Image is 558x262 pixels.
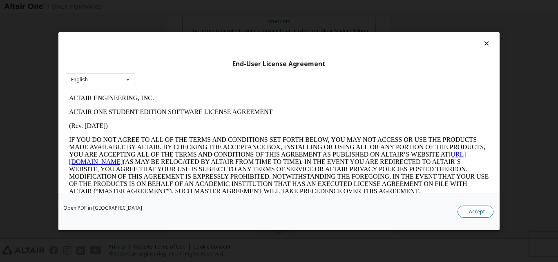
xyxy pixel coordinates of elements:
p: ALTAIR ENGINEERING, INC. [3,3,423,11]
div: English [71,77,88,82]
p: ALTAIR ONE STUDENT EDITION SOFTWARE LICENSE AGREEMENT [3,17,423,25]
div: End-User License Agreement [66,60,492,68]
a: [URL][DOMAIN_NAME] [3,60,400,74]
a: Open PDF in [GEOGRAPHIC_DATA] [63,205,142,210]
p: This Altair One Student Edition Software License Agreement (“Agreement”) is between Altair Engine... [3,110,423,140]
p: IF YOU DO NOT AGREE TO ALL OF THE TERMS AND CONDITIONS SET FORTH BELOW, YOU MAY NOT ACCESS OR USE... [3,45,423,104]
button: I Accept [458,205,493,217]
p: (Rev. [DATE]) [3,31,423,38]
